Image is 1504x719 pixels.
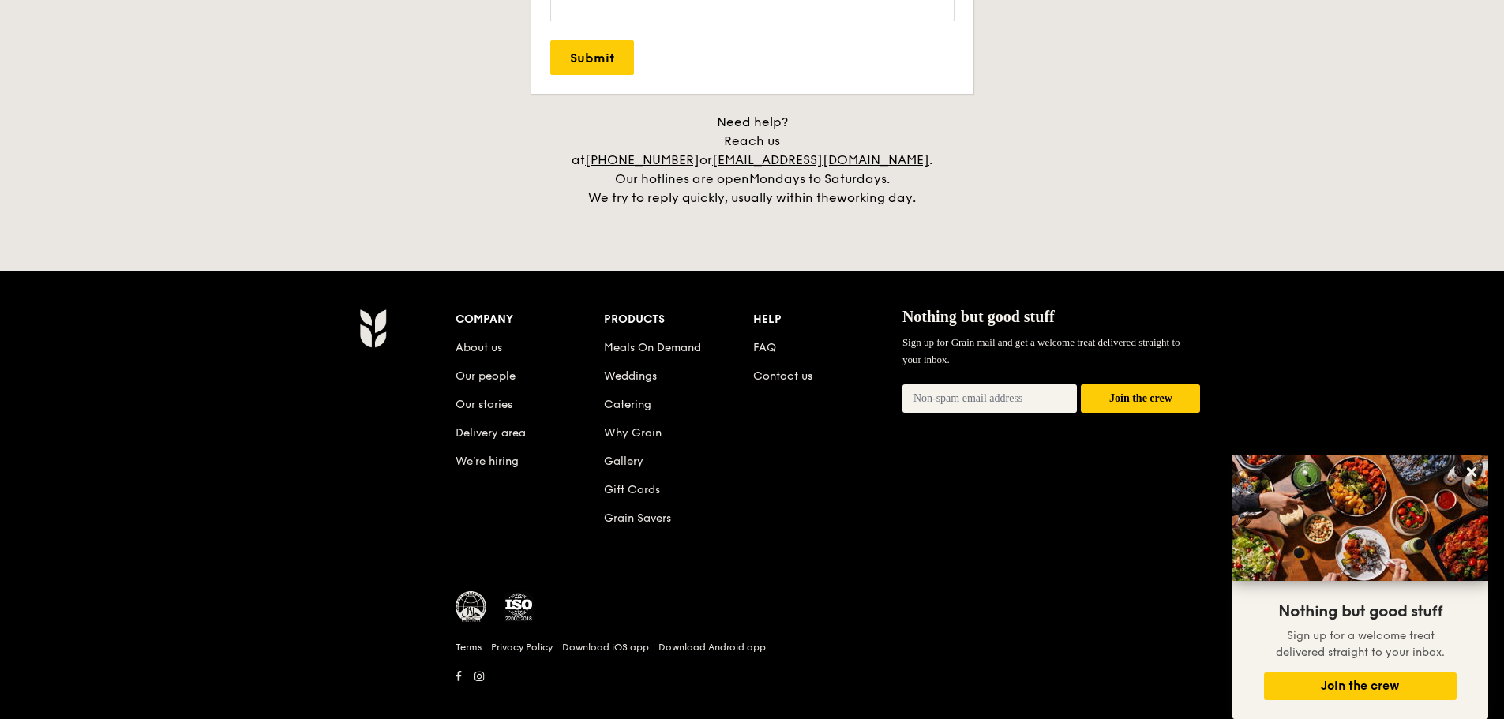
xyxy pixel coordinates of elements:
span: Nothing but good stuff [1278,602,1442,621]
a: Our people [456,369,516,383]
a: Privacy Policy [491,641,553,653]
input: Non-spam email address [902,384,1078,413]
span: Sign up for Grain mail and get a welcome treat delivered straight to your inbox. [902,336,1180,365]
div: Company [456,309,605,331]
a: Contact us [753,369,812,383]
span: Sign up for a welcome treat delivered straight to your inbox. [1276,629,1445,659]
div: Need help? Reach us at or . Our hotlines are open We try to reply quickly, usually within the [555,113,950,208]
a: Meals On Demand [604,341,701,354]
div: Help [753,309,902,331]
span: Nothing but good stuff [902,308,1055,325]
a: Gallery [604,455,643,468]
span: Mondays to Saturdays. [749,171,890,186]
a: [EMAIL_ADDRESS][DOMAIN_NAME] [712,152,929,167]
a: Delivery area [456,426,526,440]
a: Grain Savers [604,511,671,525]
a: [PHONE_NUMBER] [585,152,699,167]
a: About us [456,341,502,354]
a: Why Grain [604,426,662,440]
a: Weddings [604,369,657,383]
button: Close [1459,459,1484,485]
a: Download iOS app [562,641,649,653]
input: Submit [550,40,634,75]
button: Join the crew [1264,672,1457,700]
a: We’re hiring [456,455,519,468]
a: Catering [604,398,651,411]
a: Our stories [456,398,512,411]
span: working day. [837,190,916,205]
h6: Revision [298,687,1207,700]
button: Join the crew [1081,384,1200,414]
img: DSC07876-Edit02-Large.jpeg [1232,455,1488,581]
div: Products [604,309,753,331]
img: ISO Certified [503,591,534,623]
a: Gift Cards [604,483,660,496]
a: Terms [456,641,482,653]
img: AYc88T3wAAAABJRU5ErkJggg== [359,309,387,348]
img: MUIS Halal Certified [456,591,487,623]
a: FAQ [753,341,776,354]
a: Download Android app [658,641,766,653]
